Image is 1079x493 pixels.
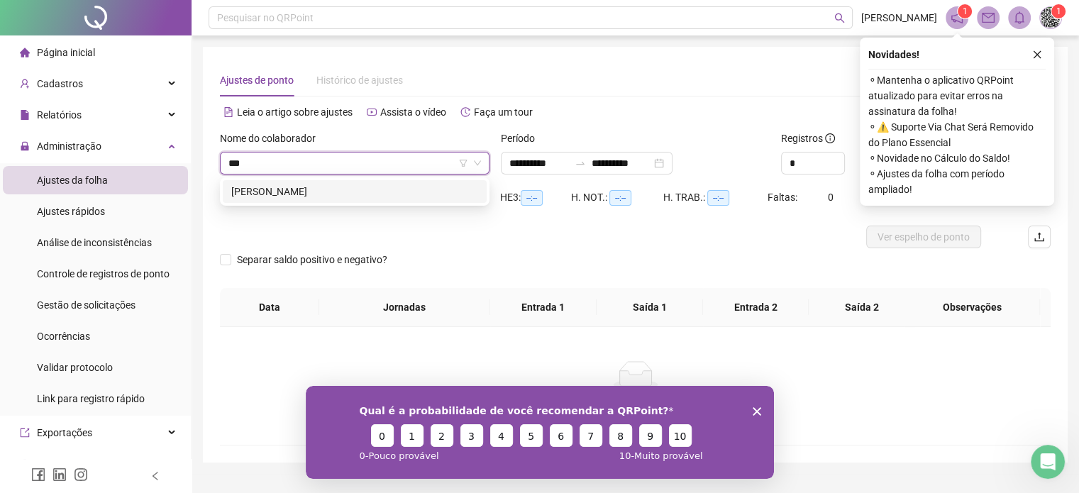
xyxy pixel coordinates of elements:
span: Página inicial [37,47,95,58]
label: Nome do colaborador [220,131,325,146]
span: youtube [367,107,377,117]
th: Entrada 1 [490,288,597,327]
span: Observações [917,299,1029,315]
span: 1 [1056,6,1061,16]
span: history [460,107,470,117]
span: Ajustes de ponto [220,74,294,86]
span: Relatórios [37,109,82,121]
span: bell [1013,11,1026,24]
span: Faltas: [768,192,799,203]
span: to [575,157,586,169]
span: Assista o vídeo [380,106,446,118]
span: info-circle [825,133,835,143]
span: mail [982,11,995,24]
span: notification [951,11,963,24]
button: Ver espelho de ponto [866,226,981,248]
span: Faça um tour [474,106,533,118]
span: file-text [223,107,233,117]
span: --:-- [609,190,631,206]
span: Cadastros [37,78,83,89]
sup: 1 [958,4,972,18]
th: Data [220,288,319,327]
div: H. NOT.: [571,189,663,206]
span: Administração [37,140,101,152]
span: filter [459,159,467,167]
span: Exportações [37,427,92,438]
div: [PERSON_NAME] [231,184,478,199]
span: Integrações [37,458,89,470]
span: ⚬ Mantenha o aplicativo QRPoint atualizado para evitar erros na assinatura da folha! [868,72,1046,119]
span: --:-- [521,190,543,206]
span: Leia o artigo sobre ajustes [237,106,353,118]
th: Observações [905,288,1041,327]
span: search [834,13,845,23]
th: Entrada 2 [703,288,809,327]
th: Jornadas [319,288,490,327]
span: lock [20,141,30,151]
span: [PERSON_NAME] [861,10,937,26]
iframe: Pesquisa da QRPoint [306,386,774,479]
span: Análise de inconsistências [37,237,152,248]
span: Histórico de ajustes [316,74,403,86]
span: Ocorrências [37,331,90,342]
span: swap-right [575,157,586,169]
span: close [1032,50,1042,60]
span: instagram [74,467,88,482]
span: export [20,428,30,438]
span: Validar protocolo [37,362,113,373]
img: 67162 [1040,7,1061,28]
span: linkedin [52,467,67,482]
span: left [150,471,160,481]
span: home [20,48,30,57]
div: HE 3: [500,189,571,206]
span: ⚬ ⚠️ Suporte Via Chat Será Removido do Plano Essencial [868,119,1046,150]
span: Link para registro rápido [37,393,145,404]
div: ANDERSON DE SOUZA PITA [223,180,487,203]
span: --:-- [707,190,729,206]
span: upload [1034,231,1045,243]
span: Gestão de solicitações [37,299,135,311]
span: Novidades ! [868,47,919,62]
span: 0 [828,192,834,203]
span: Registros [781,131,835,146]
span: ⚬ Novidade no Cálculo do Saldo! [868,150,1046,166]
span: 1 [963,6,968,16]
span: facebook [31,467,45,482]
th: Saída 1 [597,288,703,327]
span: Ajustes rápidos [37,206,105,217]
label: Período [501,131,544,146]
span: ⚬ Ajustes da folha com período ampliado! [868,166,1046,197]
span: user-add [20,79,30,89]
th: Saída 2 [809,288,915,327]
iframe: Intercom live chat [1031,445,1065,479]
div: Não há dados [237,395,1034,411]
span: Controle de registros de ponto [37,268,170,279]
span: file [20,110,30,120]
span: Ajustes da folha [37,175,108,186]
div: H. TRAB.: [663,189,767,206]
span: Separar saldo positivo e negativo? [231,252,393,267]
sup: Atualize o seu contato no menu Meus Dados [1051,4,1066,18]
span: down [473,159,482,167]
